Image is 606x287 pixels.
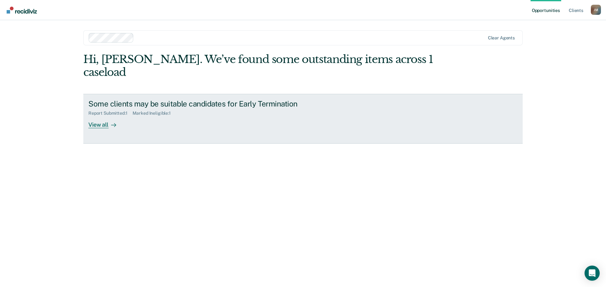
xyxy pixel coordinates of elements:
div: Marked Ineligible : 1 [133,111,176,116]
img: Recidiviz [7,7,37,14]
div: Report Submitted : 1 [88,111,133,116]
div: View all [88,116,124,128]
button: Profile dropdown button [591,5,601,15]
a: Some clients may be suitable candidates for Early TerminationReport Submitted:1Marked Ineligible:... [83,94,523,144]
div: Some clients may be suitable candidates for Early Termination [88,99,310,108]
div: Open Intercom Messenger [585,266,600,281]
div: Hi, [PERSON_NAME]. We’ve found some outstanding items across 1 caseload [83,53,435,79]
div: Clear agents [488,35,515,41]
div: J M [591,5,601,15]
